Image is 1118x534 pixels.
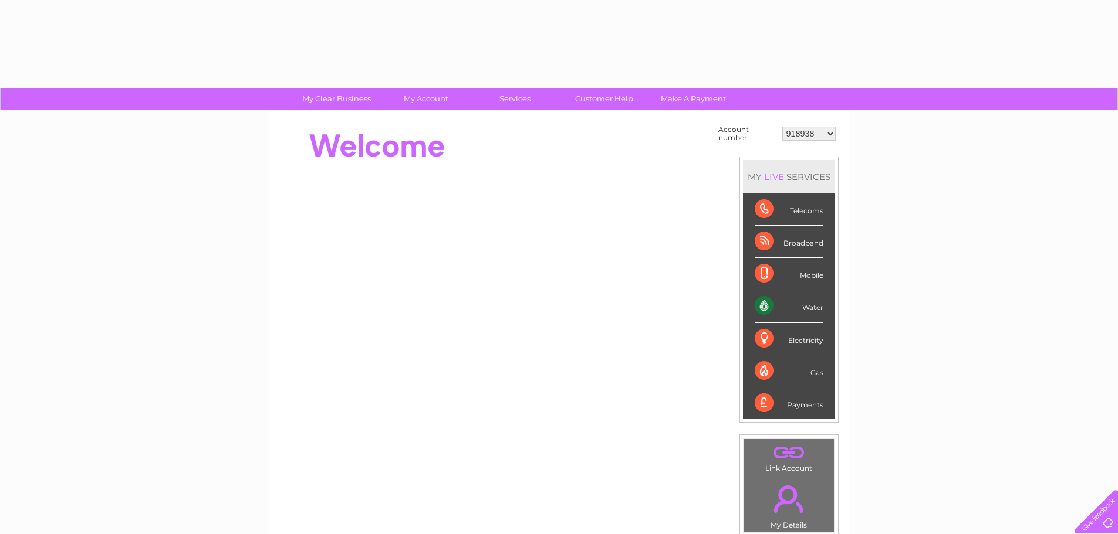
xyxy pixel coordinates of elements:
div: Broadband [755,226,823,258]
td: Account number [715,123,779,145]
a: Customer Help [556,88,653,110]
a: Services [467,88,563,110]
div: Gas [755,355,823,387]
div: Payments [755,387,823,419]
div: Electricity [755,323,823,355]
div: MY SERVICES [743,160,835,193]
div: Mobile [755,258,823,290]
a: My Account [377,88,474,110]
div: LIVE [762,171,786,182]
a: . [747,442,831,462]
a: . [747,478,831,519]
a: My Clear Business [288,88,385,110]
td: Link Account [744,438,835,475]
a: Make A Payment [645,88,742,110]
div: Water [755,290,823,322]
td: My Details [744,475,835,533]
div: Telecoms [755,193,823,226]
